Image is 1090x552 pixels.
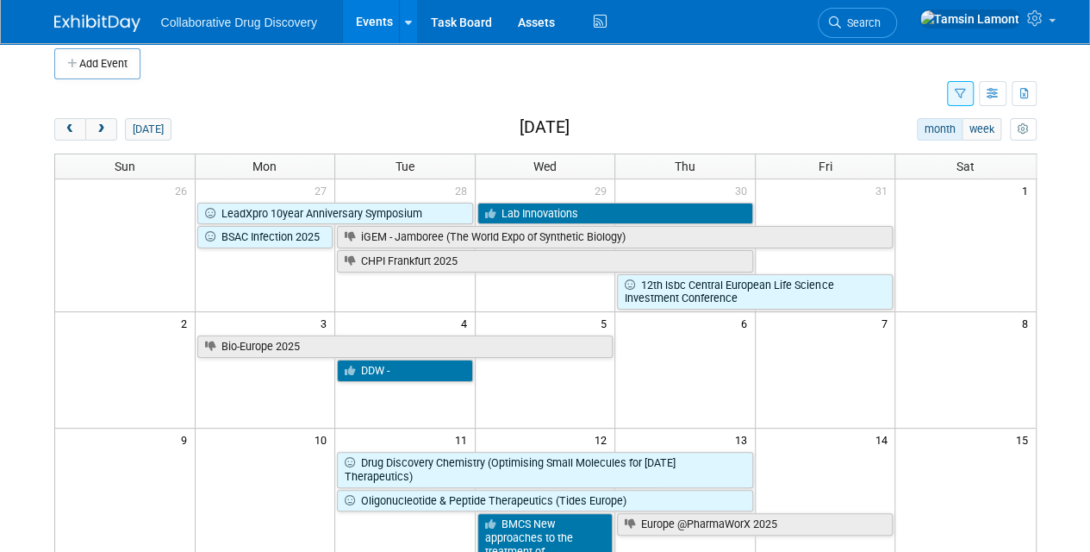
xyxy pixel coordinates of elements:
[197,226,333,248] a: BSAC Infection 2025
[459,312,475,334] span: 4
[919,9,1020,28] img: Tamsin Lamont
[739,312,755,334] span: 6
[197,336,614,358] a: Bio-Europe 2025
[1018,124,1029,135] i: Personalize Calendar
[733,429,755,450] span: 13
[617,513,893,536] a: Europe @PharmaWorX 2025
[873,179,894,201] span: 31
[917,118,962,141] button: month
[337,250,753,273] a: CHPI Frankfurt 2025
[453,179,475,201] span: 28
[477,203,753,225] a: Lab Innovations
[313,429,334,450] span: 10
[593,429,614,450] span: 12
[873,429,894,450] span: 14
[879,312,894,334] span: 7
[956,160,975,173] span: Sat
[179,429,195,450] span: 9
[125,118,171,141] button: [DATE]
[85,118,117,141] button: next
[115,160,135,173] span: Sun
[396,160,414,173] span: Tue
[1020,312,1036,334] span: 8
[54,118,86,141] button: prev
[319,312,334,334] span: 3
[617,274,893,310] a: 12th lsbc Central European Life Science Investment Conference
[453,429,475,450] span: 11
[841,16,881,29] span: Search
[1010,118,1036,141] button: myCustomButton
[54,15,140,32] img: ExhibitDay
[962,118,1001,141] button: week
[1020,179,1036,201] span: 1
[337,452,753,487] a: Drug Discovery Chemistry (Optimising Small Molecules for [DATE] Therapeutics)
[313,179,334,201] span: 27
[337,490,753,512] a: Oligonucleotide & Peptide Therapeutics (Tides Europe)
[337,360,473,382] a: DDW -
[733,179,755,201] span: 30
[1014,429,1036,450] span: 15
[54,48,140,79] button: Add Event
[675,160,695,173] span: Thu
[197,203,473,225] a: LeadXpro 10year Anniversary Symposium
[533,160,557,173] span: Wed
[599,312,614,334] span: 5
[173,179,195,201] span: 26
[818,8,897,38] a: Search
[819,160,832,173] span: Fri
[337,226,893,248] a: iGEM - Jamboree (The World Expo of Synthetic Biology)
[252,160,277,173] span: Mon
[179,312,195,334] span: 2
[161,16,317,29] span: Collaborative Drug Discovery
[593,179,614,201] span: 29
[519,118,569,137] h2: [DATE]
